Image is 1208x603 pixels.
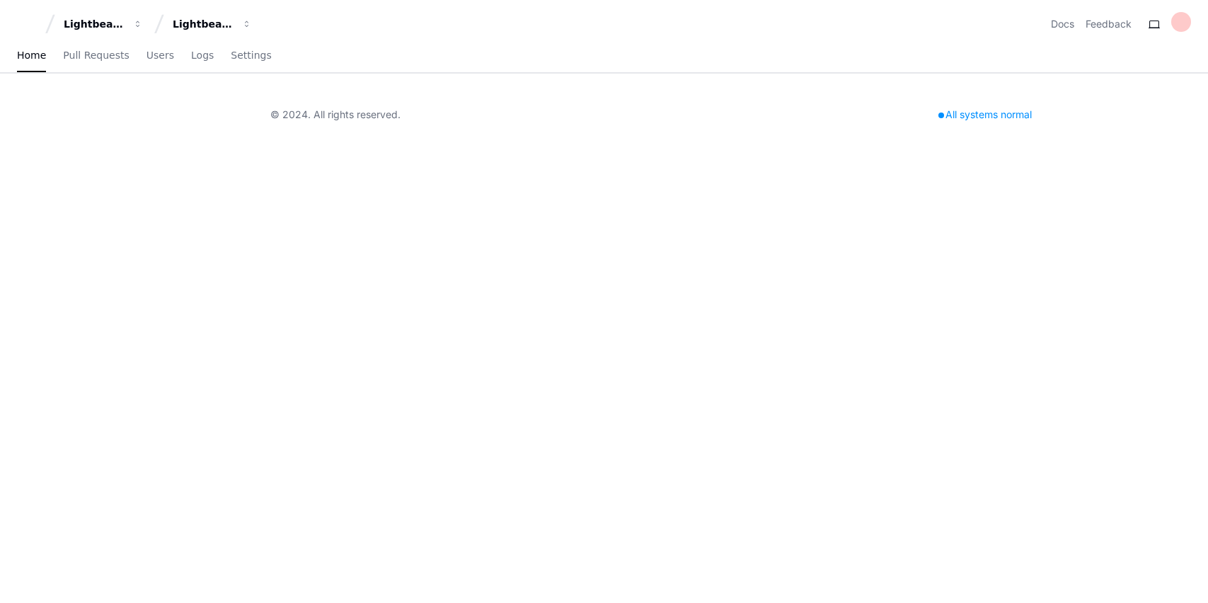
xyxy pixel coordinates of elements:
[191,40,214,72] a: Logs
[17,40,46,72] a: Home
[58,11,149,37] button: Lightbeam Health
[1086,17,1132,31] button: Feedback
[64,17,125,31] div: Lightbeam Health
[146,51,174,59] span: Users
[63,51,129,59] span: Pull Requests
[173,17,234,31] div: Lightbeam Health Solutions
[63,40,129,72] a: Pull Requests
[167,11,258,37] button: Lightbeam Health Solutions
[231,40,271,72] a: Settings
[17,51,46,59] span: Home
[930,105,1040,125] div: All systems normal
[231,51,271,59] span: Settings
[191,51,214,59] span: Logs
[1051,17,1074,31] a: Docs
[270,108,401,122] div: © 2024. All rights reserved.
[146,40,174,72] a: Users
